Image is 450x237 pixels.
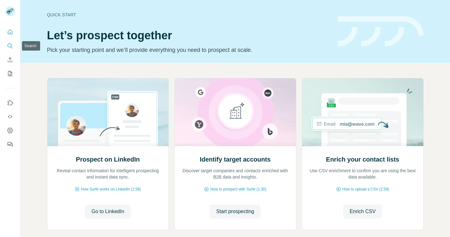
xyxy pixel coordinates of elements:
img: Enrich your contact lists [302,78,424,146]
span: How to upload a CSV (2:59) [342,186,389,192]
span: Start prospecting [216,208,254,215]
p: Pick your starting point and we’ll provide everything you need to prospect at scale. [47,46,330,54]
span: Go to LinkedIn [91,208,124,215]
button: Go to LinkedIn [85,205,130,218]
button: Search [5,40,15,52]
h1: Let’s prospect together [47,29,330,42]
p: Use CSV enrichment to confirm you are using the best data available. [308,168,417,180]
h2: Identify target accounts [200,155,271,164]
button: Quick start [5,26,15,38]
button: Dashboard [5,125,15,136]
button: Use Surfe API [5,111,15,122]
span: Enrich CSV [350,208,376,215]
button: Feedback [5,139,15,150]
span: How Surfe works on LinkedIn (1:58) [81,186,141,192]
img: Prospect on LinkedIn [47,78,169,146]
p: Reveal contact information for intelligent prospecting and instant data sync. [54,168,162,180]
button: Use Surfe on LinkedIn [5,97,15,108]
span: How to prospect with Surfe (1:30) [210,186,266,192]
img: Identify target accounts [174,78,296,146]
h2: Prospect on LinkedIn [76,155,140,164]
div: Quick start [47,12,330,18]
button: Enrich CSV [5,54,15,65]
h2: Enrich your contact lists [326,155,399,164]
button: My lists [5,68,15,79]
img: banner [338,16,424,47]
button: Start prospecting [210,205,260,218]
p: Discover target companies and contacts enriched with B2B data and insights. [181,168,290,180]
button: Enrich CSV [343,205,382,218]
